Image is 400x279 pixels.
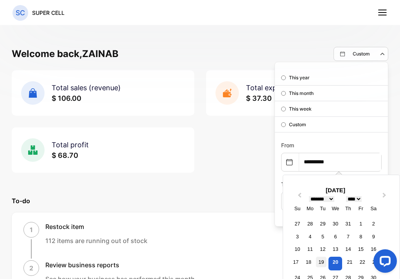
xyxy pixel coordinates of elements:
[367,246,400,279] iframe: LiveChat chat widget
[29,263,33,273] p: 2
[328,257,342,270] div: Choose Wednesday, August 20th, 2025
[330,218,341,229] div: Choose Wednesday, July 30th, 2025
[303,257,314,267] div: Choose Monday, August 18th, 2025
[368,218,379,229] div: Choose Saturday, August 2nd, 2025
[32,9,65,17] p: SUPER CELL
[289,74,310,81] p: This year
[317,218,328,229] div: Choose Tuesday, July 29th, 2025
[289,90,314,97] p: This month
[330,244,341,254] div: Choose Wednesday, August 13th, 2025
[291,257,301,267] div: Choose Sunday, August 17th, 2025
[287,186,384,195] div: [DATE]
[343,231,353,242] div: Choose Thursday, August 7th, 2025
[317,244,328,254] div: Choose Tuesday, August 12th, 2025
[292,203,303,214] div: Su
[317,231,328,242] div: Choose Tuesday, August 5th, 2025
[355,203,366,214] div: Fr
[343,203,353,214] div: Th
[246,84,296,92] span: Total expenses
[292,218,303,229] div: Choose Sunday, July 27th, 2025
[343,218,353,229] div: Choose Thursday, July 31st, 2025
[330,231,341,242] div: Choose Wednesday, August 6th, 2025
[281,142,294,148] label: From
[12,47,118,61] h1: Welcome back, ZAINAB
[52,84,121,92] span: Total sales (revenue)
[12,196,388,206] p: To-do
[289,121,306,128] p: Custom
[368,203,379,214] div: Sa
[355,231,366,242] div: Choose Friday, August 8th, 2025
[379,191,391,204] button: Next Month
[292,191,305,204] button: Previous Month
[305,218,315,229] div: Choose Monday, July 28th, 2025
[52,94,81,102] span: $ 106.00
[368,231,379,242] div: Choose Saturday, August 9th, 2025
[357,257,368,267] div: Choose Friday, August 22nd, 2025
[305,203,315,214] div: Mo
[368,244,379,254] div: Choose Saturday, August 16th, 2025
[353,50,370,57] p: Custom
[305,244,315,254] div: Choose Monday, August 11th, 2025
[316,257,326,267] div: Choose Tuesday, August 19th, 2025
[52,151,78,159] span: $ 68.70
[292,244,303,254] div: Choose Sunday, August 10th, 2025
[45,236,147,245] p: 112 items are running out of stock
[281,181,287,188] label: To
[30,225,33,234] p: 1
[305,231,315,242] div: Choose Monday, August 4th, 2025
[289,106,312,113] p: This week
[317,203,328,214] div: Tu
[45,222,147,231] h1: Restock item
[334,47,388,61] button: Custom
[330,203,341,214] div: We
[344,257,355,267] div: Choose Thursday, August 21st, 2025
[355,218,366,229] div: Choose Friday, August 1st, 2025
[355,244,366,254] div: Choose Friday, August 15th, 2025
[246,94,272,102] span: $ 37.30
[16,8,25,18] p: SC
[343,244,353,254] div: Choose Thursday, August 14th, 2025
[292,231,303,242] div: Choose Sunday, August 3rd, 2025
[52,141,89,149] span: Total profit
[45,260,195,270] h1: Review business reports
